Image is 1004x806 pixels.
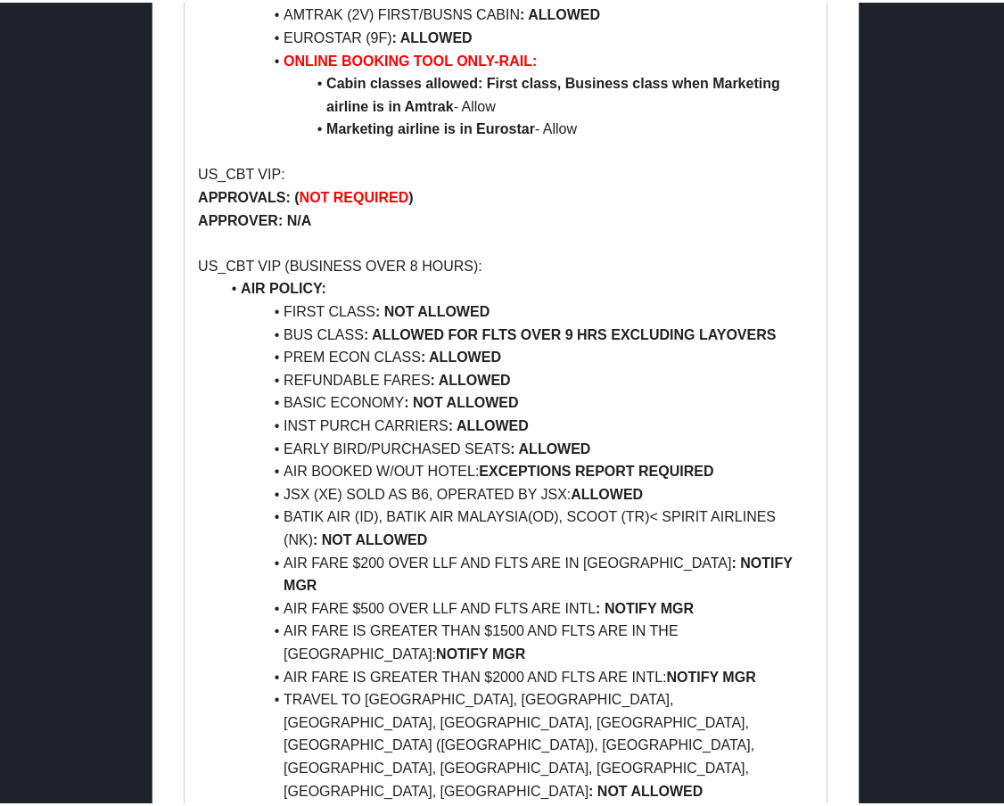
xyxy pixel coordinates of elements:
[219,457,813,481] li: AIR BOOKED W/OUT HOTEL:
[375,301,490,317] strong: : NOT ALLOWED
[571,484,643,499] strong: ALLOWED
[284,51,537,66] strong: ONLINE BOOKING TOOL ONLY-RAIL:
[219,1,813,24] li: AMTRAK (2V) FIRST/BUSNS CABIN
[392,28,473,43] strong: : ALLOWED
[667,667,756,682] strong: NOTIFY MGR
[326,119,535,134] strong: Marketing airline is in Eurostar
[313,530,427,545] strong: : NOT ALLOWED
[219,412,813,435] li: INST PURCH CARRIERS
[219,366,813,390] li: REFUNDABLE FARES
[294,187,299,202] strong: (
[219,321,813,344] li: BUS CLASS
[219,686,813,800] li: TRAVEL TO [GEOGRAPHIC_DATA], [GEOGRAPHIC_DATA], [GEOGRAPHIC_DATA], [GEOGRAPHIC_DATA], [GEOGRAPHIC...
[449,415,529,431] strong: : ALLOWED
[219,663,813,687] li: AIR FARE IS GREATER THAN $2000 AND FLTS ARE INTL:
[326,73,784,111] strong: Cabin classes allowed: First class, Business class when Marketing airline is in Amtrak
[596,598,694,613] strong: : NOTIFY MGR
[219,435,813,458] li: EARLY BIRD/PURCHASED SEATS
[198,187,291,202] strong: APPROVALS:
[219,389,813,412] li: BASIC ECONOMY
[436,644,525,659] strong: NOTIFY MGR
[219,481,813,504] li: JSX (XE) SOLD AS B6, OPERATED BY JSX:
[300,187,409,202] strong: NOT REQUIRED
[219,70,813,115] li: - Allow
[198,210,311,226] strong: APPROVER: N/A
[219,24,813,47] li: EUROSTAR (9F)
[588,781,703,796] strong: : NOT ALLOWED
[198,160,813,184] p: US_CBT VIP:
[198,252,813,276] p: US_CBT VIP (BUSINESS OVER 8 HOURS):
[431,370,511,385] strong: : ALLOWED
[404,392,518,407] strong: : NOT ALLOWED
[421,347,501,362] strong: : ALLOWED
[520,4,600,20] strong: : ALLOWED
[219,343,813,366] li: PREM ECON CLASS
[364,325,777,340] strong: : ALLOWED FOR FLTS OVER 9 HRS EXCLUDING LAYOVERS
[510,439,590,454] strong: : ALLOWED
[408,187,413,202] strong: )
[219,298,813,321] li: FIRST CLASS
[219,503,813,548] li: BATIK AIR (ID), BATIK AIR MALAYSIA(OD), SCOOT (TR)< SPIRIT AIRLINES (NK)
[219,115,813,138] li: - Allow
[241,278,326,293] strong: AIR POLICY:
[219,617,813,662] li: AIR FARE IS GREATER THAN $1500 AND FLTS ARE IN THE [GEOGRAPHIC_DATA]:
[219,549,813,595] li: AIR FARE $200 OVER LLF AND FLTS ARE IN [GEOGRAPHIC_DATA]
[219,595,813,618] li: AIR FARE $500 OVER LLF AND FLTS ARE INTL
[479,461,713,476] strong: EXCEPTIONS REPORT REQUIRED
